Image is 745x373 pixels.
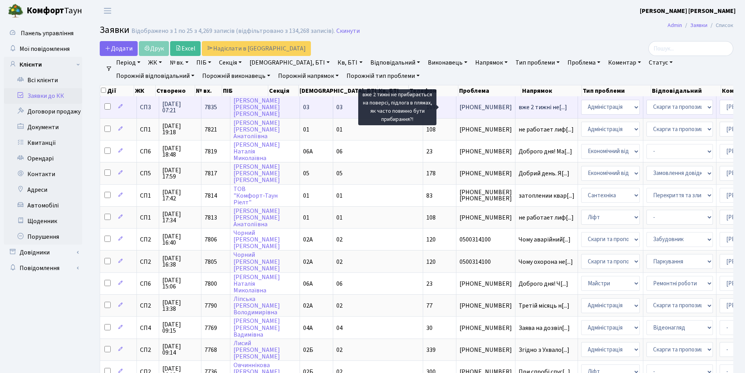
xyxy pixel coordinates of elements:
[303,279,313,288] span: 06А
[303,346,313,354] span: 02Б
[426,279,433,288] span: 23
[205,301,217,310] span: 7790
[426,125,436,134] span: 108
[140,148,156,155] span: СП6
[458,85,521,96] th: Проблема
[205,169,217,178] span: 7817
[100,41,138,56] a: Додати
[131,27,335,35] div: Відображено з 1 по 25 з 4,269 записів (відфільтровано з 134,268 записів).
[336,103,343,112] span: 03
[4,182,82,198] a: Адреси
[98,4,117,17] button: Переключити навігацію
[233,207,280,229] a: [PERSON_NAME][PERSON_NAME]Анатоліївна
[460,236,512,243] span: 0500314100
[233,119,280,141] a: [PERSON_NAME][PERSON_NAME]Анатоліївна
[140,325,156,331] span: СП4
[519,125,574,134] span: не работает лиф[...]
[336,169,343,178] span: 05
[367,56,423,69] a: Відповідальний
[605,56,644,69] a: Коментар
[656,17,745,34] nav: breadcrumb
[100,23,129,37] span: Заявки
[205,147,217,156] span: 7819
[303,147,313,156] span: 06А
[140,281,156,287] span: СП6
[4,198,82,213] a: Автомобілі
[4,260,82,276] a: Повідомлення
[140,104,156,110] span: СП3
[640,6,736,16] a: [PERSON_NAME] [PERSON_NAME]
[105,44,133,53] span: Додати
[519,213,574,222] span: не работает лиф[...]
[646,56,676,69] a: Статус
[20,45,70,53] span: Мої повідомлення
[336,125,343,134] span: 01
[8,3,23,19] img: logo.png
[233,295,280,317] a: Ліпська[PERSON_NAME]Володимирівна
[651,85,721,96] th: Відповідальний
[233,273,280,295] a: [PERSON_NAME]НаталіяМиколаївна
[140,236,156,243] span: СП2
[195,85,222,96] th: № вх.
[162,299,198,312] span: [DATE] 13:38
[140,170,156,177] span: СП5
[303,235,313,244] span: 02А
[268,85,299,96] th: Секція
[582,85,651,96] th: Тип проблеми
[162,189,198,202] span: [DATE] 17:42
[358,89,436,125] div: вже 2 тижні не прибирається на поверсі, підлога в плямах, як часто повинно бути прибирання?!
[4,25,82,41] a: Панель управління
[4,229,82,245] a: Порушення
[4,166,82,182] a: Контакти
[648,41,733,56] input: Пошук...
[4,213,82,229] a: Щоденник
[519,191,574,200] span: затоплении квар[...]
[162,123,198,135] span: [DATE] 19:18
[460,347,512,353] span: [PHONE_NUMBER]
[519,279,568,288] span: Доброго дня! Ч[...]
[156,85,195,96] th: Створено
[4,41,82,57] a: Мої повідомлення
[205,346,217,354] span: 7768
[100,85,134,96] th: Дії
[460,303,512,309] span: [PHONE_NUMBER]
[460,281,512,287] span: [PHONE_NUMBER]
[690,21,707,29] a: Заявки
[303,125,309,134] span: 01
[233,251,280,273] a: Чорний[PERSON_NAME][PERSON_NAME]
[426,147,433,156] span: 23
[303,301,313,310] span: 02А
[460,104,512,110] span: [PHONE_NUMBER]
[205,125,217,134] span: 7821
[336,147,343,156] span: 06
[303,258,313,266] span: 02А
[162,167,198,180] span: [DATE] 17:59
[336,235,343,244] span: 02
[336,301,343,310] span: 02
[336,258,343,266] span: 02
[460,325,512,331] span: [PHONE_NUMBER]
[521,85,582,96] th: Напрямок
[303,213,309,222] span: 01
[140,214,156,221] span: СП1
[205,191,217,200] span: 7814
[27,4,82,18] span: Таун
[233,96,280,118] a: [PERSON_NAME][PERSON_NAME][PERSON_NAME]
[564,56,603,69] a: Проблема
[216,56,245,69] a: Секція
[426,169,436,178] span: 178
[460,214,512,221] span: [PHONE_NUMBER]
[140,303,156,309] span: СП2
[336,27,360,35] a: Скинути
[162,321,198,334] span: [DATE] 09:15
[303,324,313,332] span: 04А
[205,213,217,222] span: 7813
[303,191,309,200] span: 01
[140,347,156,353] span: СП2
[409,85,458,96] th: Телефон
[162,101,198,114] span: [DATE] 07:21
[27,4,64,17] b: Комфорт
[145,56,165,69] a: ЖК
[460,189,512,202] span: [PHONE_NUMBER] [PHONE_NUMBER]
[640,7,736,15] b: [PERSON_NAME] [PERSON_NAME]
